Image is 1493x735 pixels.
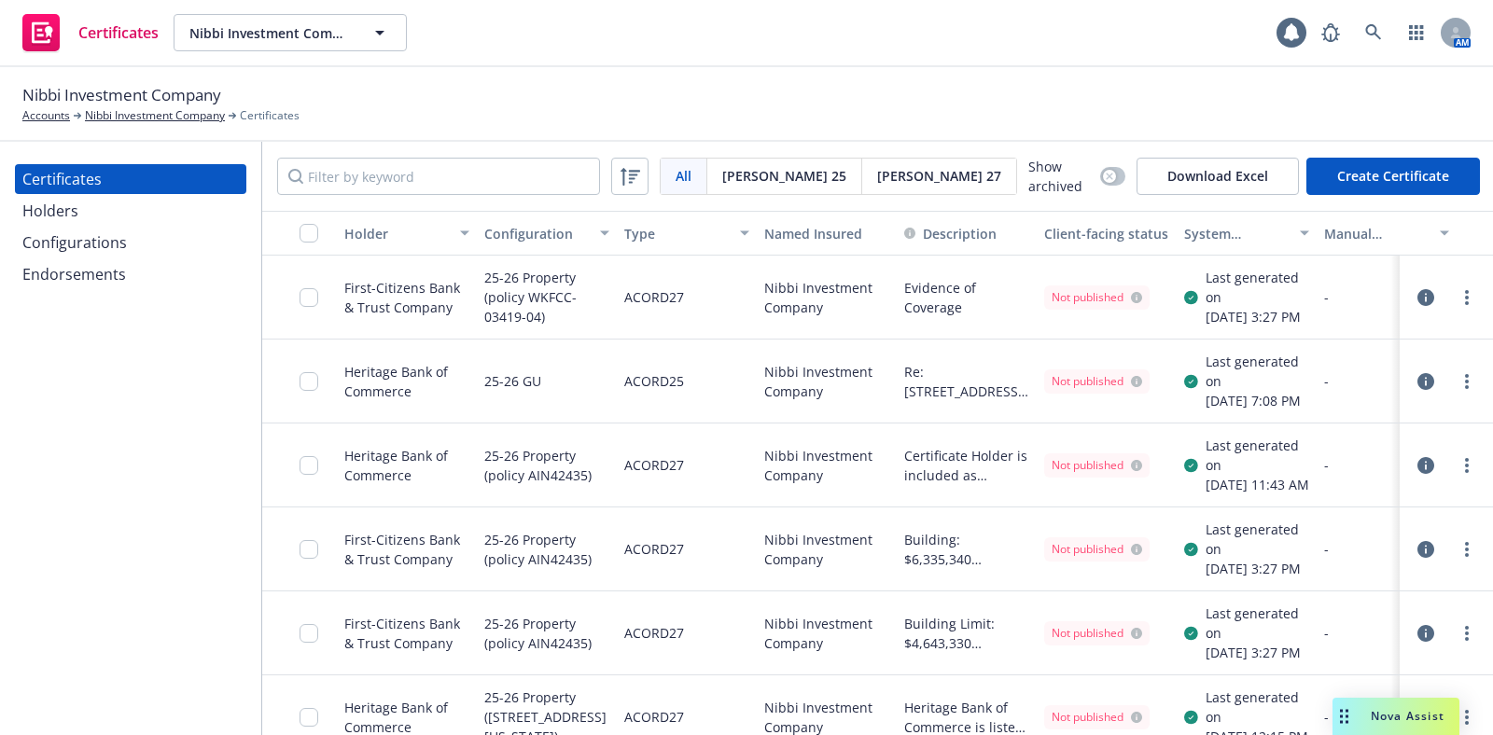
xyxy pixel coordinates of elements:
button: Description [904,224,997,243]
div: [DATE] 3:27 PM [1206,559,1309,578]
a: more [1456,286,1478,309]
div: Nibbi Investment Company [757,256,897,340]
div: ACORD27 [624,519,684,579]
div: Last generated on [1206,268,1309,307]
div: Holder [344,224,449,243]
a: more [1456,706,1478,728]
div: Configuration [484,224,589,243]
input: Toggle Row Selected [300,540,318,559]
div: [DATE] 7:08 PM [1206,391,1309,410]
div: [DATE] 11:43 AM [1206,475,1309,494]
div: Configurations [22,228,127,257]
div: Not published [1052,625,1142,642]
div: Last generated on [1206,687,1309,727]
input: Toggle Row Selected [300,456,318,475]
a: Certificates [15,164,246,194]
a: Configurations [15,228,246,257]
a: Endorsements [15,259,246,289]
span: Nova Assist [1371,708,1444,724]
span: Certificates [240,107,300,124]
div: Named Insured [764,224,889,243]
div: - [1324,539,1449,559]
div: Nibbi Investment Company [757,507,897,591]
div: Not published [1052,373,1142,390]
a: Accounts [22,107,70,124]
a: Search [1355,14,1392,51]
a: Holders [15,196,246,226]
div: Manual certificate last generated [1324,224,1429,243]
span: Show archived [1028,157,1093,196]
a: Switch app [1398,14,1435,51]
div: Certificates [22,164,102,194]
div: Drag to move [1333,698,1356,735]
div: 25-26 Property (policy AIN42435) [484,435,609,495]
div: Type [624,224,729,243]
a: more [1456,370,1478,393]
div: 25-26 Property (policy AIN42435) [484,603,609,663]
div: First-Citizens Bank & Trust Company [344,614,469,653]
button: Certificate Holder is included as Mortgagee and Loss Payee. Building Limit: $2,932,061 Business I... [904,446,1029,485]
button: Building: $6,335,340 Business Income: $381,732 [904,530,1029,569]
button: System certificate last generated [1177,211,1317,256]
input: Toggle Row Selected [300,372,318,391]
div: Not published [1052,289,1142,306]
span: Certificates [78,25,159,40]
button: Building Limit: $4,643,330 Business Income: $807,132 [904,614,1029,653]
div: - [1324,623,1449,643]
div: - [1324,287,1449,307]
div: 25-26 Property (policy WKFCC-03419-04) [484,267,609,327]
a: Nibbi Investment Company [85,107,225,124]
span: Nibbi Investment Company [189,23,351,43]
span: [PERSON_NAME] 27 [877,166,1001,186]
button: Manual certificate last generated [1317,211,1457,256]
button: Nova Assist [1333,698,1459,735]
div: [DATE] 3:27 PM [1206,643,1309,662]
button: Type [617,211,757,256]
div: ACORD27 [624,267,684,327]
button: Create Certificate [1306,158,1480,195]
span: Nibbi Investment Company [22,83,221,107]
input: Filter by keyword [277,158,600,195]
div: 25-26 Property (policy AIN42435) [484,519,609,579]
button: Download Excel [1137,158,1299,195]
div: Heritage Bank of Commerce [344,362,469,401]
div: Nibbi Investment Company [757,340,897,423]
div: ACORD25 [624,351,684,411]
div: ACORD27 [624,435,684,495]
div: Last generated on [1206,603,1309,643]
button: Nibbi Investment Company [174,14,407,51]
div: Last generated on [1206,352,1309,391]
button: Client-facing status [1037,211,1177,256]
button: Configuration [477,211,617,256]
div: Last generated on [1206,520,1309,559]
a: Certificates [15,7,166,59]
div: First-Citizens Bank & Trust Company [344,530,469,569]
div: Not published [1052,709,1142,726]
a: more [1456,454,1478,477]
div: Heritage Bank of Commerce [344,446,469,485]
button: Named Insured [757,211,897,256]
span: [PERSON_NAME] 25 [722,166,846,186]
div: Last generated on [1206,436,1309,475]
div: Nibbi Investment Company [757,591,897,675]
div: First-Citizens Bank & Trust Company [344,278,469,317]
div: ACORD27 [624,603,684,663]
span: All [676,166,691,186]
div: Not published [1052,541,1142,558]
div: Endorsements [22,259,126,289]
div: 25-26 GU [484,351,541,411]
div: Holders [22,196,78,226]
input: Toggle Row Selected [300,624,318,643]
div: Not published [1052,457,1142,474]
div: [DATE] 3:27 PM [1206,307,1309,326]
div: Nibbi Investment Company [757,423,897,507]
button: Holder [337,211,477,256]
button: Evidence of Coverage [904,278,1029,317]
div: - [1324,707,1449,727]
input: Toggle Row Selected [300,288,318,307]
